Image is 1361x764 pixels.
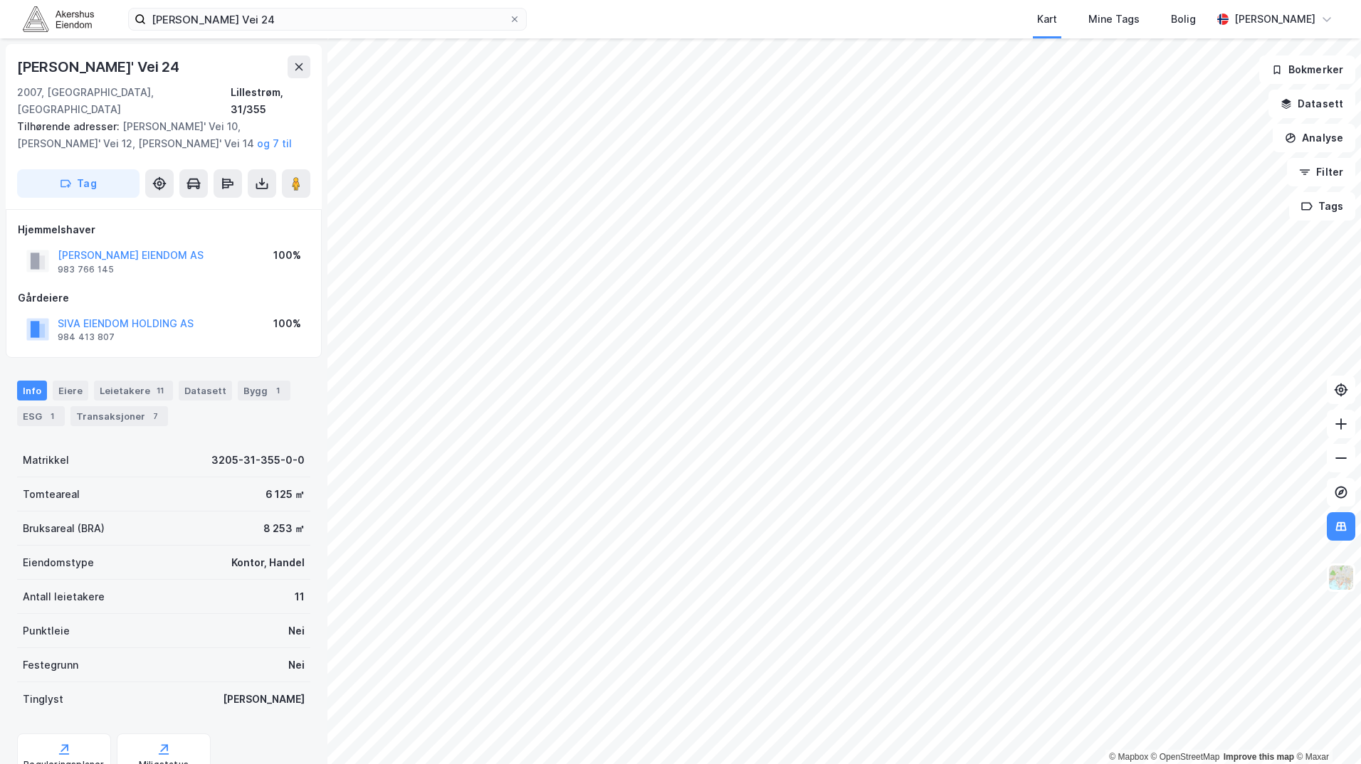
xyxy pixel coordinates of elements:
div: 1 [45,409,59,423]
div: 7 [148,409,162,423]
div: 6 125 ㎡ [266,486,305,503]
div: Bygg [238,381,290,400]
div: 983 766 145 [58,264,114,275]
div: Datasett [179,381,232,400]
div: Festegrunn [23,657,78,674]
div: Nei [288,657,305,674]
div: [PERSON_NAME] [1234,11,1315,28]
div: Kart [1037,11,1057,28]
div: Tomteareal [23,486,80,503]
div: 3205-31-355-0-0 [211,452,305,469]
div: 11 [295,588,305,605]
button: Tags [1289,192,1355,221]
div: Gårdeiere [18,290,310,307]
button: Bokmerker [1259,55,1355,84]
div: 1 [270,383,285,398]
div: [PERSON_NAME] [223,691,305,708]
div: Mine Tags [1088,11,1140,28]
button: Datasett [1268,90,1355,118]
div: Bolig [1171,11,1196,28]
button: Tag [17,169,140,198]
div: Bruksareal (BRA) [23,520,105,537]
iframe: Chat Widget [1290,696,1361,764]
div: Leietakere [94,381,173,400]
div: Antall leietakere [23,588,105,605]
a: Improve this map [1224,752,1294,762]
a: OpenStreetMap [1151,752,1220,762]
input: Søk på adresse, matrikkel, gårdeiere, leietakere eller personer [146,9,509,30]
div: Punktleie [23,622,70,640]
div: Eiere [53,381,88,400]
a: Mapbox [1109,752,1148,762]
div: Matrikkel [23,452,69,469]
div: Hjemmelshaver [18,221,310,238]
div: Transaksjoner [70,406,168,426]
div: [PERSON_NAME]' Vei 10, [PERSON_NAME]' Vei 12, [PERSON_NAME]' Vei 14 [17,118,299,152]
div: Kontrollprogram for chat [1290,696,1361,764]
span: Tilhørende adresser: [17,120,122,132]
img: Z [1328,564,1355,591]
div: Eiendomstype [23,554,94,571]
img: akershus-eiendom-logo.9091f326c980b4bce74ccdd9f866810c.svg [23,6,94,31]
div: Lillestrøm, 31/355 [231,84,310,118]
div: Nei [288,622,305,640]
button: Analyse [1273,124,1355,152]
div: 100% [273,315,301,332]
div: 2007, [GEOGRAPHIC_DATA], [GEOGRAPHIC_DATA] [17,84,231,118]
div: 11 [153,383,167,398]
div: ESG [17,406,65,426]
button: Filter [1287,158,1355,186]
div: 984 413 807 [58,331,115,343]
div: 100% [273,247,301,264]
div: [PERSON_NAME]' Vei 24 [17,55,182,78]
div: Info [17,381,47,400]
div: 8 253 ㎡ [263,520,305,537]
div: Tinglyst [23,691,63,708]
div: Kontor, Handel [231,554,305,571]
